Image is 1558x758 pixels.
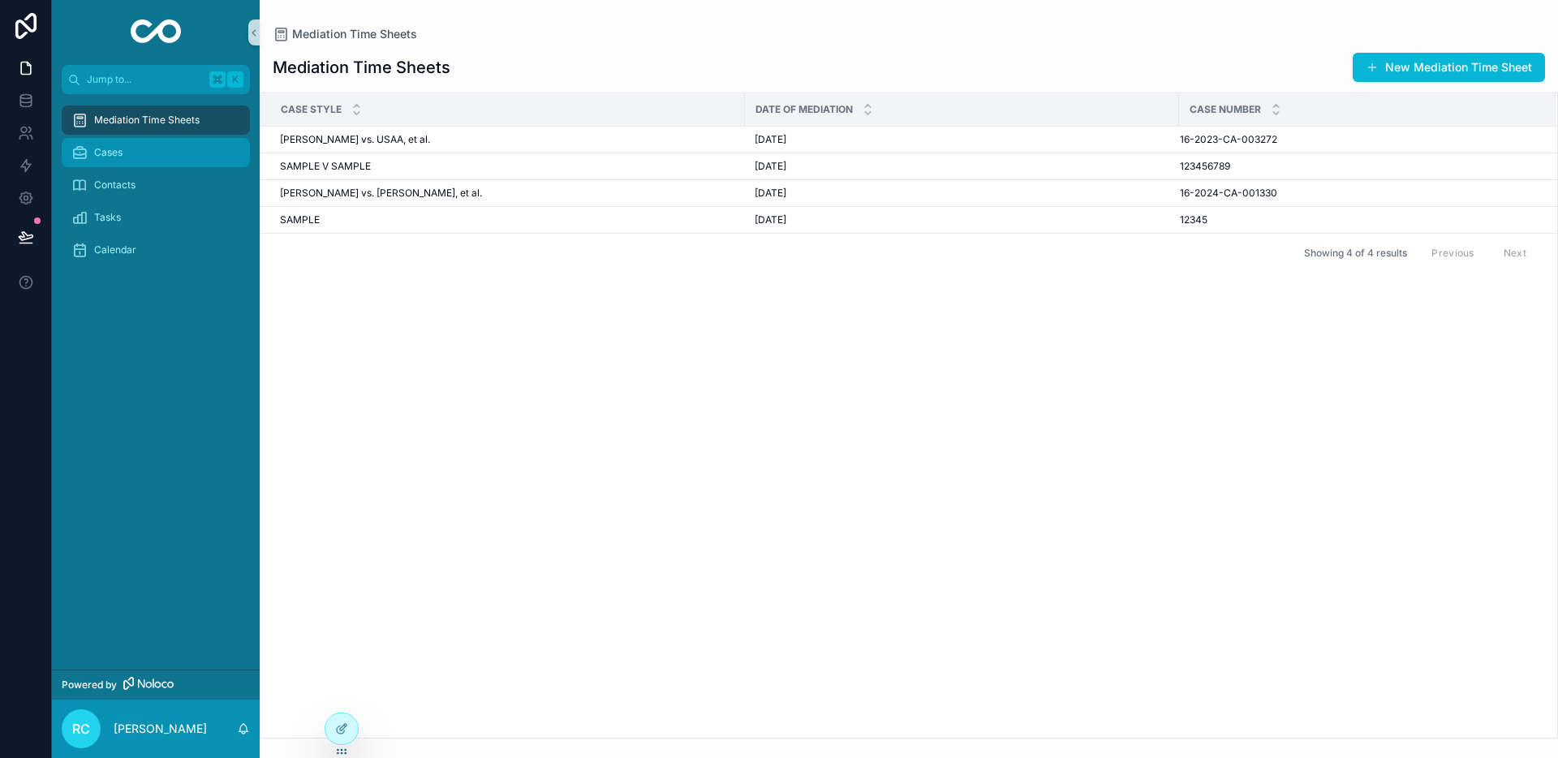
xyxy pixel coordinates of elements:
[280,187,735,200] a: [PERSON_NAME] vs. [PERSON_NAME], et al.
[273,56,450,79] h1: Mediation Time Sheets
[755,160,1169,173] a: [DATE]
[114,721,207,737] p: [PERSON_NAME]
[755,213,786,226] span: [DATE]
[755,160,786,173] span: [DATE]
[1180,160,1230,173] span: 123456789
[1180,133,1536,146] a: 16-2023-CA-003272
[755,103,853,116] span: Date of Mediation
[62,138,250,167] a: Cases
[1353,53,1545,82] button: New Mediation Time Sheet
[72,719,90,739] span: RC
[52,94,260,286] div: scrollable content
[1190,103,1261,116] span: Case Number
[280,133,735,146] a: [PERSON_NAME] vs. USAA, et al.
[131,19,182,45] img: App logo
[94,114,200,127] span: Mediation Time Sheets
[87,73,203,86] span: Jump to...
[62,65,250,94] button: Jump to...K
[229,73,242,86] span: K
[755,187,1169,200] a: [DATE]
[273,26,417,42] a: Mediation Time Sheets
[280,187,482,200] span: [PERSON_NAME] vs. [PERSON_NAME], et al.
[280,160,735,173] a: SAMPLE V SAMPLE
[1180,133,1277,146] span: 16-2023-CA-003272
[755,133,1169,146] a: [DATE]
[1304,247,1407,260] span: Showing 4 of 4 results
[1180,213,1207,226] span: 12345
[1180,160,1536,173] a: 123456789
[1180,187,1277,200] span: 16-2024-CA-001330
[280,133,430,146] span: [PERSON_NAME] vs. USAA, et al.
[52,670,260,700] a: Powered by
[755,187,786,200] span: [DATE]
[292,26,417,42] span: Mediation Time Sheets
[280,213,320,226] span: SAMPLE
[281,103,342,116] span: Case Style
[62,203,250,232] a: Tasks
[280,160,371,173] span: SAMPLE V SAMPLE
[62,170,250,200] a: Contacts
[62,235,250,265] a: Calendar
[280,213,735,226] a: SAMPLE
[755,133,786,146] span: [DATE]
[94,243,136,256] span: Calendar
[94,146,123,159] span: Cases
[1180,187,1536,200] a: 16-2024-CA-001330
[1180,213,1536,226] a: 12345
[94,211,121,224] span: Tasks
[62,678,117,691] span: Powered by
[62,106,250,135] a: Mediation Time Sheets
[755,213,1169,226] a: [DATE]
[94,179,136,192] span: Contacts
